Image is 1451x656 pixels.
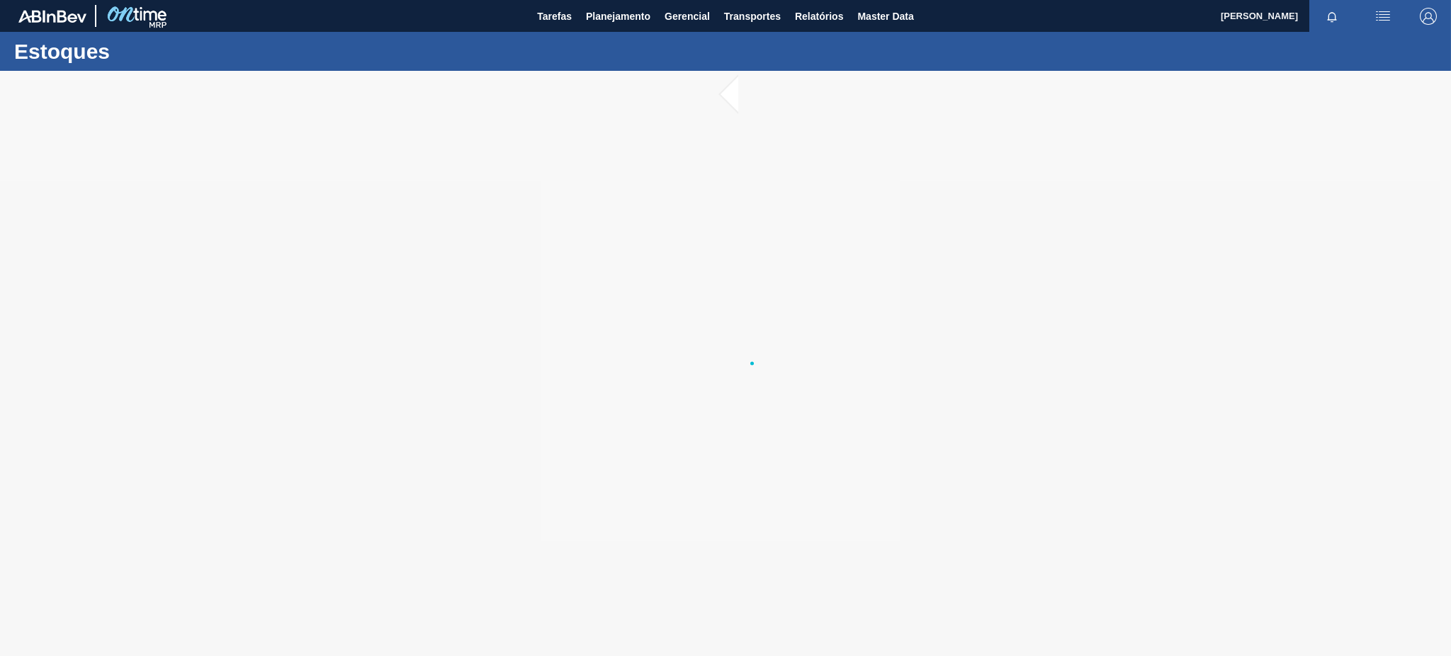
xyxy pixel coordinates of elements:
[1420,8,1437,25] img: Logout
[1309,6,1355,26] button: Notificações
[586,8,650,25] span: Planejamento
[665,8,710,25] span: Gerencial
[1374,8,1391,25] img: userActions
[18,10,86,23] img: TNhmsLtSVTkK8tSr43FrP2fwEKptu5GPRR3wAAAABJRU5ErkJggg==
[724,8,781,25] span: Transportes
[857,8,913,25] span: Master Data
[795,8,843,25] span: Relatórios
[537,8,572,25] span: Tarefas
[14,43,266,60] h1: Estoques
